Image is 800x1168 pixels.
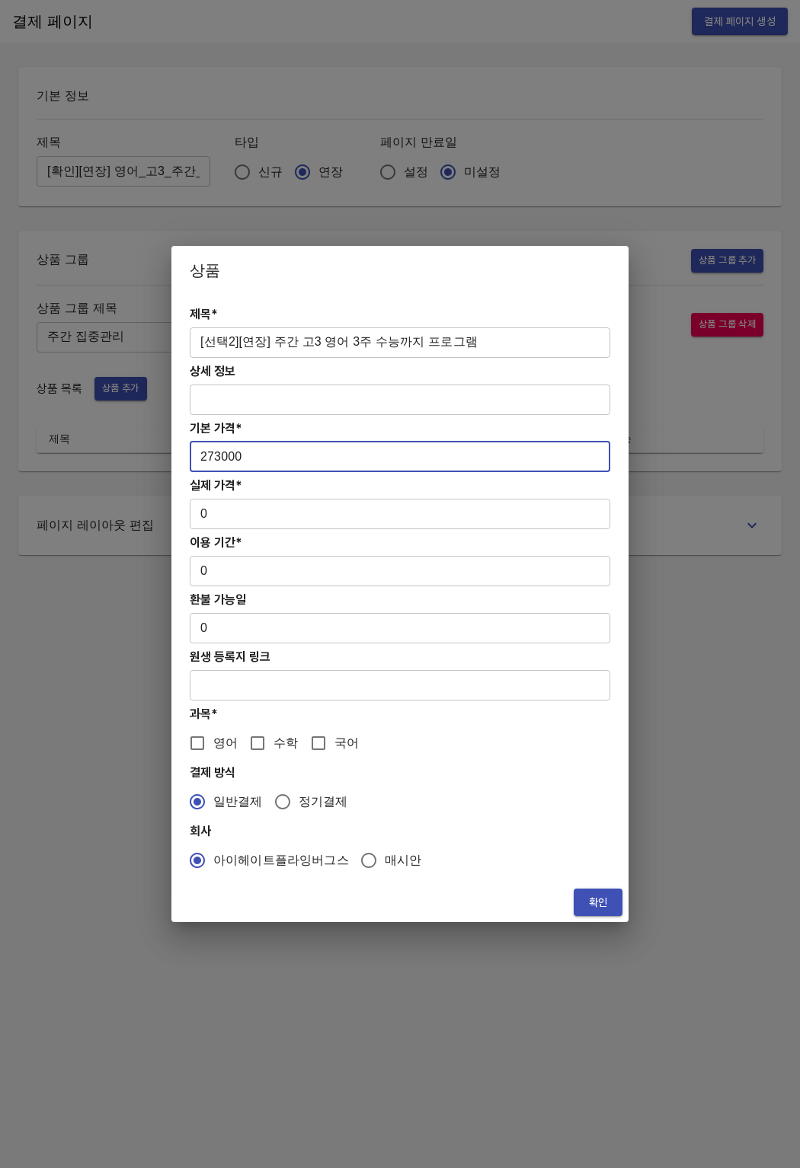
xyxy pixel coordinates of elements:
h2: 상품 [190,258,610,282]
h4: 원생 등록지 링크 [190,649,610,664]
span: 국어 [334,734,359,752]
span: 확인 [586,893,610,912]
h4: 결제 방식 [190,765,610,780]
h4: 실제 가격* [190,478,610,493]
button: 확인 [574,889,622,917]
h4: 환불 가능일 [190,592,610,607]
h4: 이용 기간* [190,535,610,550]
h4: 기본 가격* [190,421,610,436]
h4: 회사 [190,824,610,838]
h4: 상세 정보 [190,364,610,378]
span: 일반결제 [213,793,263,811]
span: 정기결제 [299,793,348,811]
span: 영어 [213,734,238,752]
span: 매시안 [385,851,421,870]
span: 아이헤이트플라잉버그스 [213,851,349,870]
span: 수학 [274,734,298,752]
